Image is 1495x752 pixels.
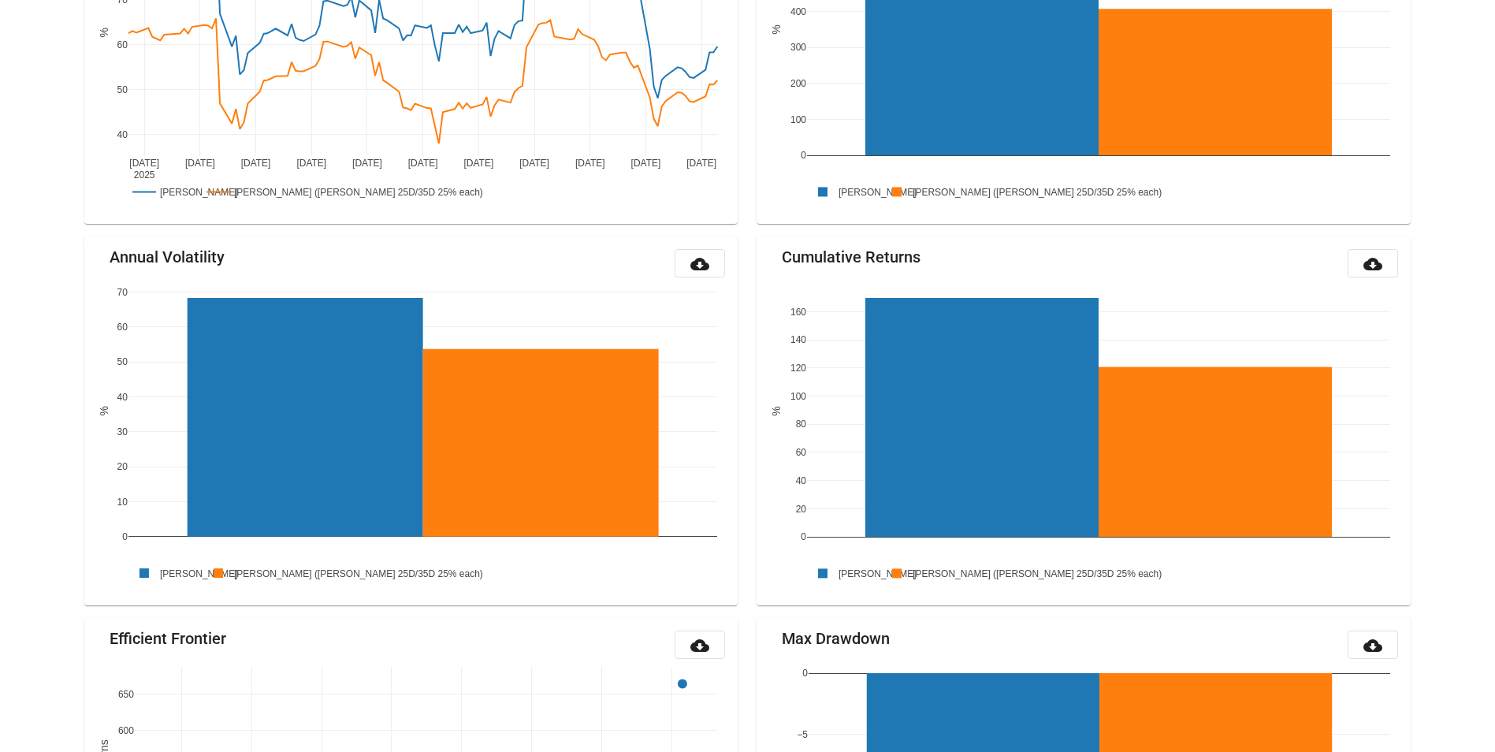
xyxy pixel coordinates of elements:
[1363,255,1382,274] mat-icon: cloud_download
[782,631,890,646] mat-card-title: Max Drawdown
[690,255,709,274] mat-icon: cloud_download
[110,249,225,265] mat-card-title: Annual Volatility
[782,249,920,265] mat-card-title: Cumulative Returns
[1363,636,1382,655] mat-icon: cloud_download
[690,636,709,655] mat-icon: cloud_download
[110,631,226,646] mat-card-title: Efficient Frontier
